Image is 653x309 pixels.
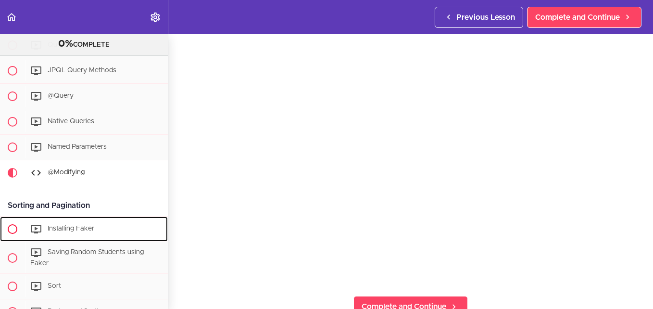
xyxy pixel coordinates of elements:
span: Named Parameters [48,143,107,150]
span: @Modifying [48,169,85,176]
span: Installing Faker [48,225,94,232]
span: @Query [48,92,74,99]
span: Saving Random Students using Faker [30,249,144,267]
span: 0% [58,39,73,49]
a: Complete and Continue [527,7,641,28]
span: Complete and Continue [535,12,620,23]
span: Previous Lesson [456,12,515,23]
span: Sort [48,283,61,290]
div: COMPLETE [12,38,156,51]
svg: Back to course curriculum [6,12,17,23]
svg: Settings Menu [150,12,161,23]
span: Native Queries [48,118,94,125]
a: Previous Lesson [435,7,523,28]
span: JPQL Query Methods [48,67,116,74]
